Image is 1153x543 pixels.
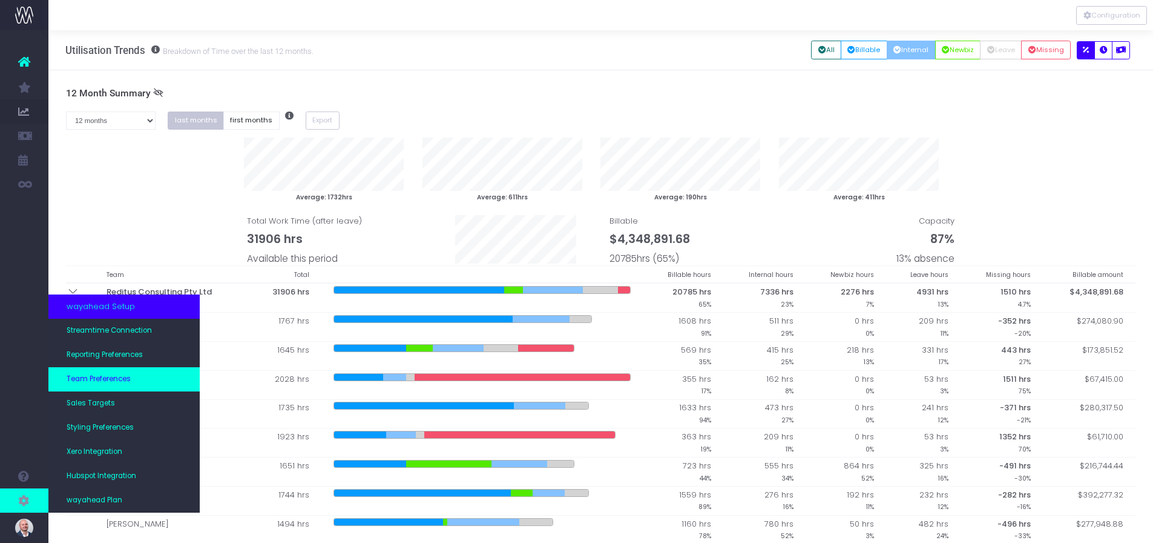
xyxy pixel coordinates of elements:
small: 8% [785,385,793,396]
td: 1923 hrs [249,428,321,458]
small: -30% [1014,472,1031,483]
small: 52% [781,530,793,541]
td: $173,851.52 [1043,341,1136,370]
a: Sales Targets [48,391,200,416]
a: Reporting Preferences [48,343,200,367]
span: 0 hrs [855,315,874,327]
small: 0% [866,414,874,425]
span: Team Preferences [67,374,131,385]
span: Total Work Time (after leave) [247,215,362,265]
td: 1735 hrs [249,399,321,428]
span: 1608 hrs [678,315,711,327]
span: Streamtime Connection [67,325,152,336]
span: 20785hrs (65%) [609,252,679,265]
span: 232 hrs [919,489,948,501]
small: 70% [1019,443,1031,454]
span: 192 hrs [847,489,874,501]
button: Leave [980,41,1022,59]
span: Xero Integration [67,447,122,458]
small: 0% [866,443,874,454]
small: 16% [783,501,793,511]
span: 864 hrs [844,460,874,472]
small: 29% [781,327,793,338]
small: -16% [1017,501,1031,511]
span: 325 hrs [919,460,948,472]
span: wayahead Plan [67,495,122,506]
small: 13% [864,356,874,367]
span: 162 hrs [766,373,793,385]
small: -33% [1014,530,1031,541]
small: -21% [1017,414,1031,425]
td: 1744 hrs [249,486,321,515]
td: $280,317.50 [1043,399,1136,428]
span: Styling Preferences [67,422,134,433]
span: Reporting Preferences [67,350,143,361]
span: Capacity [896,215,954,265]
small: 35% [698,356,711,367]
span: 4931 hrs [916,286,948,298]
button: Export [306,112,340,130]
span: 276 hrs [764,489,793,501]
small: Total [294,268,309,279]
span: 415 hrs [767,344,793,356]
small: 52% [861,472,874,483]
small: 12% [938,501,948,511]
span: 218 hrs [847,344,874,356]
span: 209 hrs [764,431,793,443]
small: 11% [786,443,793,454]
a: wayahead Plan [48,488,200,513]
small: Billable hours [668,268,711,279]
small: 0% [866,327,874,338]
small: 3% [940,385,948,396]
span: 2276 hrs [841,286,874,298]
a: Streamtime Connection [48,319,200,343]
span: 0 hrs [855,402,874,414]
small: Average: 190hrs [654,191,707,202]
span: 569 hrs [681,344,711,356]
span: 473 hrs [765,402,793,414]
span: 13% absence [896,252,954,265]
span: 0 hrs [855,373,874,385]
td: 1645 hrs [249,341,321,370]
td: $61,710.00 [1043,428,1136,458]
span: 0 hrs [855,431,874,443]
span: 12 Month Summary [66,88,151,99]
button: Billable [841,41,887,59]
small: 12% [938,414,948,425]
span: 555 hrs [764,460,793,472]
small: 91% [701,327,711,338]
small: 3% [940,443,948,454]
small: 34% [781,472,793,483]
a: Styling Preferences [48,416,200,440]
span: 241 hrs [922,402,948,414]
span: 1633 hrs [679,402,711,414]
button: last months [168,112,224,130]
span: 53 hrs [924,431,948,443]
small: Breakdown of Time over the last 12 months. [160,44,314,56]
td: $392,277.32 [1043,486,1136,515]
small: 44% [700,472,711,483]
small: 75% [1019,385,1031,396]
small: 94% [699,414,711,425]
td: 1767 hrs [249,313,321,342]
th: Reditus Consulting Pty Ltd [94,283,249,312]
small: 17% [701,385,711,396]
a: Team Preferences [48,367,200,391]
th: 31906 hrs [249,283,321,312]
span: wayahead Setup [67,301,135,313]
span: -491 hrs [999,460,1031,472]
span: 209 hrs [919,315,948,327]
button: first months [223,112,280,130]
small: 11% [941,327,948,338]
small: 89% [698,501,711,511]
span: Available this period [247,252,338,265]
small: 23% [781,298,793,309]
small: 11% [866,501,874,511]
span: -496 hrs [997,518,1031,530]
small: Billable amount [1073,268,1123,279]
span: 7336 hrs [760,286,793,298]
span: Hubspot Integration [67,471,136,482]
button: Newbiz [935,41,981,59]
img: images/default_profile_image.png [15,519,33,537]
small: 25% [781,356,793,367]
